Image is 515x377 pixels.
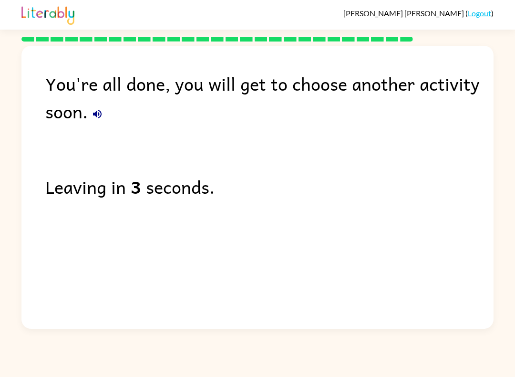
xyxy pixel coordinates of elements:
span: [PERSON_NAME] [PERSON_NAME] [343,9,465,18]
div: Leaving in seconds. [45,173,494,200]
a: Logout [468,9,491,18]
div: You're all done, you will get to choose another activity soon. [45,70,494,125]
img: Literably [21,4,74,25]
b: 3 [131,173,141,200]
div: ( ) [343,9,494,18]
